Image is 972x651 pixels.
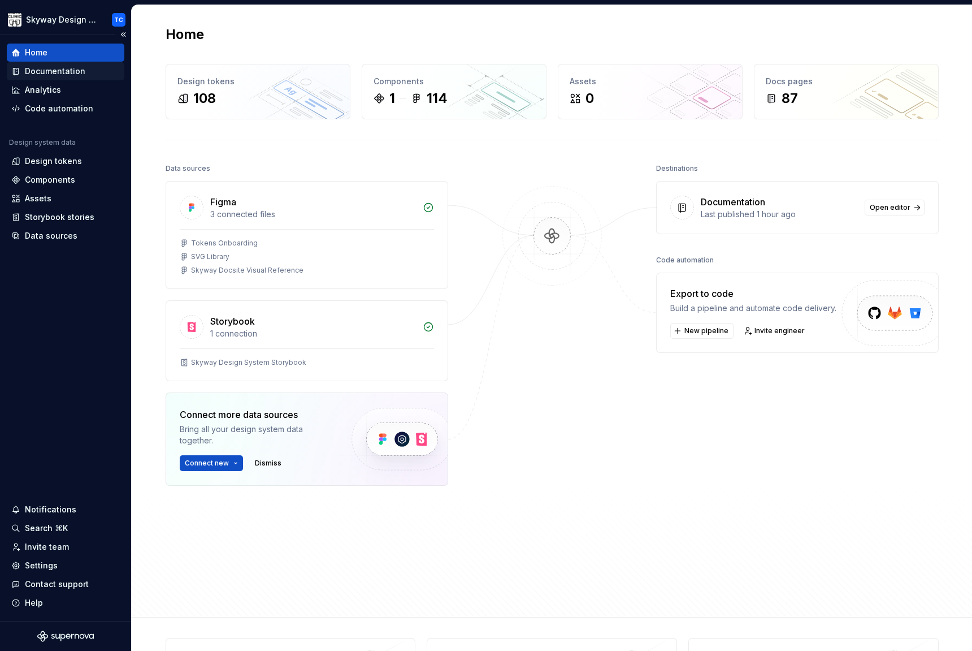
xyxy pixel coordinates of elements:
div: Bring all your design system data together. [180,424,332,446]
button: New pipeline [670,323,734,339]
div: Components [25,174,75,186]
a: Components1114 [362,64,546,119]
button: Search ⌘K [7,519,124,537]
a: Documentation [7,62,124,80]
div: Storybook stories [25,212,94,223]
div: 108 [193,89,216,107]
div: Components [374,76,535,87]
div: Docs pages [766,76,927,87]
button: Skyway Design SystemTC [2,7,129,32]
div: SVG Library [191,252,229,261]
a: Invite team [7,538,124,556]
div: Data sources [25,230,77,242]
div: 87 [782,89,798,107]
div: Documentation [701,195,765,209]
div: 1 [389,89,395,107]
div: Settings [25,560,58,571]
span: Dismiss [255,459,281,468]
div: Design system data [9,138,76,147]
a: Home [7,44,124,62]
div: Destinations [656,161,698,176]
a: Design tokens108 [166,64,350,119]
svg: Supernova Logo [37,631,94,642]
h2: Home [166,25,204,44]
div: Tokens Onboarding [191,239,258,248]
div: Last published 1 hour ago [701,209,858,220]
div: Build a pipeline and automate code delivery. [670,303,836,314]
div: Assets [570,76,731,87]
div: Code automation [25,103,93,114]
div: 3 connected files [210,209,416,220]
span: Connect new [185,459,229,468]
button: Notifications [7,501,124,519]
div: Assets [25,193,51,204]
a: Assets [7,189,124,208]
a: Design tokens [7,152,124,170]
div: Code automation [656,252,714,268]
div: Export to code [670,287,836,300]
a: Analytics [7,81,124,99]
div: 114 [427,89,448,107]
a: Data sources [7,227,124,245]
div: Skyway Docsite Visual Reference [191,266,303,275]
div: Storybook [210,314,255,328]
button: Collapse sidebar [115,27,131,42]
a: Code automation [7,100,124,118]
img: 7d2f9795-fa08-4624-9490-5a3f7218a56a.png [8,13,21,27]
button: Connect new [180,455,243,471]
div: Design tokens [177,76,339,87]
div: 1 connection [210,328,416,339]
div: Notifications [25,504,76,515]
a: Storybook1 connectionSkyway Design System Storybook [166,300,448,381]
span: Invite engineer [754,326,805,335]
a: Invite engineer [740,323,810,339]
div: Invite team [25,541,69,553]
div: Documentation [25,66,85,77]
span: New pipeline [684,326,728,335]
div: TC [114,15,123,24]
a: Docs pages87 [754,64,939,119]
div: 0 [585,89,594,107]
div: Help [25,597,43,609]
a: Figma3 connected filesTokens OnboardingSVG LibrarySkyway Docsite Visual Reference [166,181,448,289]
button: Help [7,594,124,612]
div: Search ⌘K [25,523,68,534]
a: Assets0 [558,64,743,119]
div: Analytics [25,84,61,96]
div: Home [25,47,47,58]
div: Figma [210,195,236,209]
a: Open editor [865,200,925,215]
div: Skyway Design System [26,14,98,25]
div: Contact support [25,579,89,590]
div: Data sources [166,161,210,176]
button: Contact support [7,575,124,593]
div: Skyway Design System Storybook [191,358,306,367]
span: Open editor [870,203,910,212]
button: Dismiss [250,455,287,471]
div: Design tokens [25,156,82,167]
a: Storybook stories [7,208,124,226]
a: Settings [7,557,124,575]
div: Connect more data sources [180,408,332,421]
a: Components [7,171,124,189]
